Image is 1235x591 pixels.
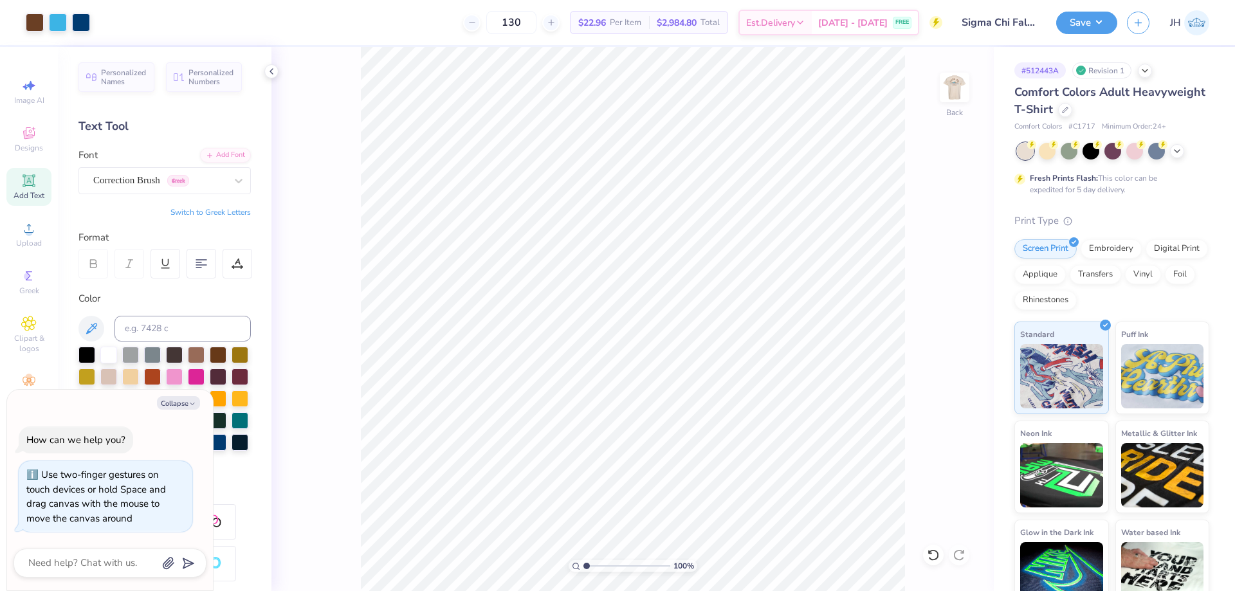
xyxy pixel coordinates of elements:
[78,230,252,245] div: Format
[578,16,606,30] span: $22.96
[1121,443,1204,507] img: Metallic & Glitter Ink
[942,75,967,100] img: Back
[1014,265,1066,284] div: Applique
[1102,122,1166,132] span: Minimum Order: 24 +
[486,11,536,34] input: – –
[1121,525,1180,539] span: Water based Ink
[1081,239,1142,259] div: Embroidery
[1014,84,1205,117] span: Comfort Colors Adult Heavyweight T-Shirt
[673,560,694,572] span: 100 %
[157,396,200,410] button: Collapse
[101,68,147,86] span: Personalized Names
[170,207,251,217] button: Switch to Greek Letters
[1020,344,1103,408] img: Standard
[188,68,234,86] span: Personalized Numbers
[1070,265,1121,284] div: Transfers
[14,95,44,105] span: Image AI
[78,148,98,163] label: Font
[1146,239,1208,259] div: Digital Print
[700,16,720,30] span: Total
[14,190,44,201] span: Add Text
[78,118,251,135] div: Text Tool
[1056,12,1117,34] button: Save
[895,18,909,27] span: FREE
[1020,426,1052,440] span: Neon Ink
[114,316,251,341] input: e.g. 7428 c
[1014,214,1209,228] div: Print Type
[1030,172,1188,195] div: This color can be expedited for 5 day delivery.
[1170,10,1209,35] a: JH
[26,468,166,525] div: Use two-finger gestures on touch devices or hold Space and drag canvas with the mouse to move the...
[946,107,963,118] div: Back
[1020,327,1054,341] span: Standard
[1165,265,1195,284] div: Foil
[1020,525,1093,539] span: Glow in the Dark Ink
[78,291,251,306] div: Color
[1014,291,1077,310] div: Rhinestones
[6,333,51,354] span: Clipart & logos
[15,143,43,153] span: Designs
[200,148,251,163] div: Add Font
[1030,173,1098,183] strong: Fresh Prints Flash:
[1121,327,1148,341] span: Puff Ink
[1020,443,1103,507] img: Neon Ink
[818,16,888,30] span: [DATE] - [DATE]
[1072,62,1131,78] div: Revision 1
[610,16,641,30] span: Per Item
[1014,239,1077,259] div: Screen Print
[26,433,125,446] div: How can we help you?
[1121,426,1197,440] span: Metallic & Glitter Ink
[16,238,42,248] span: Upload
[1170,15,1181,30] span: JH
[1014,62,1066,78] div: # 512443A
[1014,122,1062,132] span: Comfort Colors
[1121,344,1204,408] img: Puff Ink
[19,286,39,296] span: Greek
[1068,122,1095,132] span: # C1717
[657,16,697,30] span: $2,984.80
[1184,10,1209,35] img: Jamie Hayduk
[746,16,795,30] span: Est. Delivery
[952,10,1047,35] input: Untitled Design
[1125,265,1161,284] div: Vinyl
